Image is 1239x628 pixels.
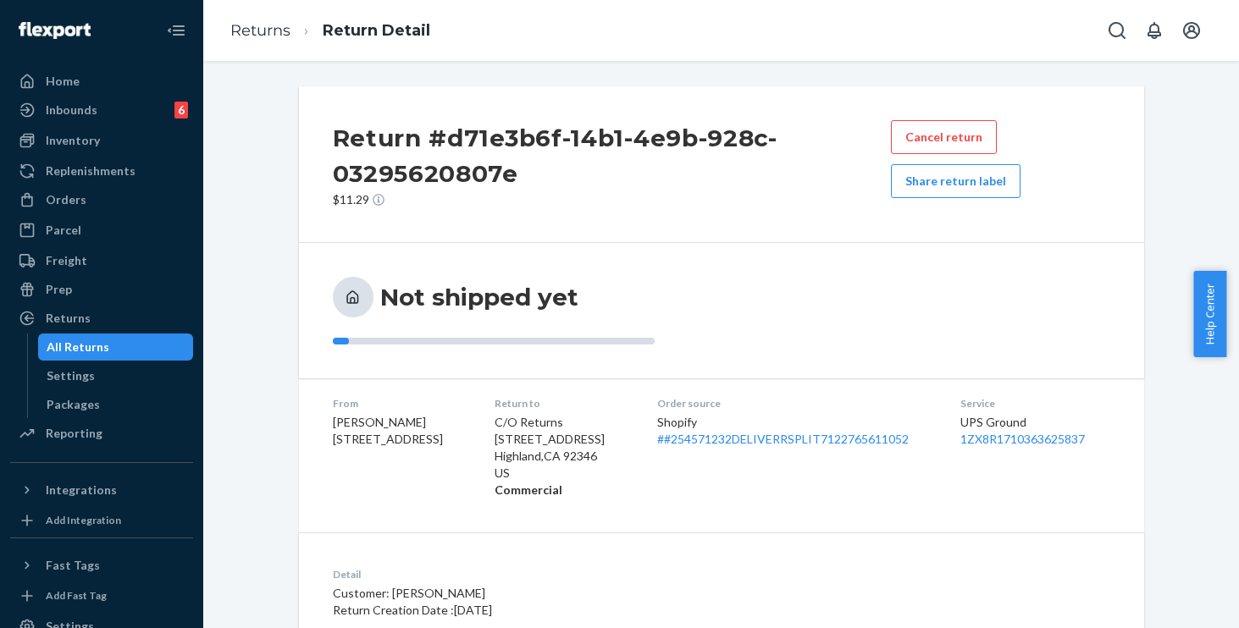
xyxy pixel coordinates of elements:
[46,191,86,208] div: Orders
[46,425,102,442] div: Reporting
[10,186,193,213] a: Orders
[10,68,193,95] a: Home
[333,602,801,619] p: Return Creation Date : [DATE]
[333,585,801,602] p: Customer: [PERSON_NAME]
[495,448,630,465] p: Highland , CA 92346
[46,482,117,499] div: Integrations
[495,414,630,431] p: C/O Returns
[960,396,1110,410] dt: Service
[47,396,100,413] div: Packages
[495,465,630,482] p: US
[333,191,892,208] p: $11.29
[46,132,100,149] div: Inventory
[19,22,91,39] img: Flexport logo
[47,367,95,384] div: Settings
[47,339,109,355] div: All Returns
[159,14,193,47] button: Close Navigation
[46,557,100,574] div: Fast Tags
[10,552,193,579] button: Fast Tags
[217,6,444,56] ol: breadcrumbs
[960,432,1085,446] a: 1ZX8R1710363625837
[1100,14,1134,47] button: Open Search Box
[10,157,193,185] a: Replenishments
[46,281,72,298] div: Prep
[495,431,630,448] p: [STREET_ADDRESS]
[46,252,87,269] div: Freight
[891,120,997,154] button: Cancel return
[10,276,193,303] a: Prep
[10,420,193,447] a: Reporting
[333,567,801,581] dt: Detail
[891,164,1021,198] button: Share return label
[1137,14,1171,47] button: Open notifications
[46,310,91,327] div: Returns
[10,247,193,274] a: Freight
[495,396,630,410] dt: Return to
[960,415,1026,429] span: UPS Ground
[657,432,909,446] a: ##254571232DELIVERRSPLIT7122765611052
[46,222,81,239] div: Parcel
[10,477,193,504] button: Integrations
[10,127,193,154] a: Inventory
[1175,14,1209,47] button: Open account menu
[46,163,136,179] div: Replenishments
[46,588,107,603] div: Add Fast Tag
[657,396,934,410] dt: Order source
[10,510,193,531] a: Add Integration
[46,102,97,118] div: Inbounds
[10,96,193,124] a: Inbounds6
[38,333,194,361] a: All Returns
[174,102,188,118] div: 6
[46,513,121,527] div: Add Integration
[10,305,193,332] a: Returns
[333,120,892,191] h2: Return #d71e3b6f-14b1-4e9b-928c-03295620807e
[38,391,194,418] a: Packages
[230,21,290,40] a: Returns
[10,217,193,244] a: Parcel
[495,482,562,497] strong: Commercial
[657,414,934,448] div: Shopify
[10,586,193,606] a: Add Fast Tag
[380,282,578,312] h3: Not shipped yet
[46,73,80,90] div: Home
[1193,271,1226,357] button: Help Center
[323,21,430,40] a: Return Detail
[333,396,468,410] dt: From
[38,362,194,389] a: Settings
[1129,577,1222,620] iframe: Opens a widget where you can chat to one of our agents
[333,415,443,446] span: [PERSON_NAME] [STREET_ADDRESS]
